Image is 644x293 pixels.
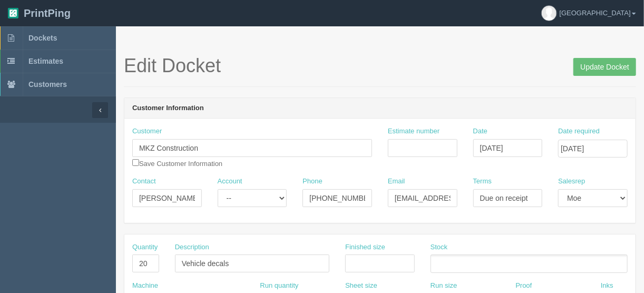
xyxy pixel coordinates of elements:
label: Date [473,126,487,136]
label: Contact [132,177,156,187]
label: Quantity [132,242,158,252]
h1: Edit Docket [124,55,636,76]
label: Email [388,177,405,187]
label: Proof [515,281,532,291]
header: Customer Information [124,98,636,119]
label: Run quantity [260,281,299,291]
label: Run size [431,281,457,291]
label: Stock [431,242,448,252]
input: Update Docket [573,58,636,76]
label: Date required [558,126,600,136]
img: logo-3e63b451c926e2ac314895c53de4908e5d424f24456219fb08d385ab2e579770.png [8,8,18,18]
label: Customer [132,126,162,136]
label: Estimate number [388,126,440,136]
label: Finished size [345,242,385,252]
input: Enter customer name [132,139,372,157]
label: Salesrep [558,177,585,187]
label: Description [175,242,209,252]
label: Phone [303,177,323,187]
label: Sheet size [345,281,377,291]
span: Customers [28,80,67,89]
span: Dockets [28,34,57,42]
img: avatar_default-7531ab5dedf162e01f1e0bb0964e6a185e93c5c22dfe317fb01d7f8cd2b1632c.jpg [542,6,557,21]
label: Inks [601,281,613,291]
span: Estimates [28,57,63,65]
div: Save Customer Information [132,126,372,169]
label: Machine [132,281,158,291]
label: Account [218,177,242,187]
label: Terms [473,177,492,187]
